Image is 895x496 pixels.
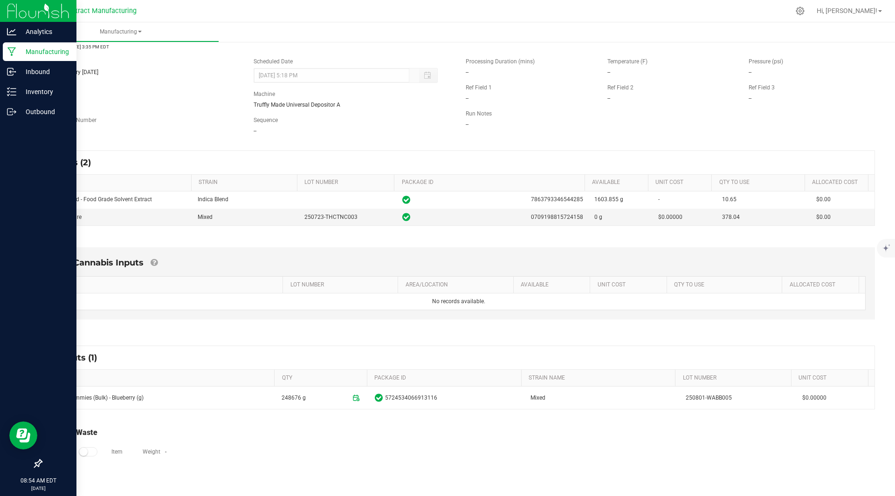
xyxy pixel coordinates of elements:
[50,374,271,382] a: ITEMSortable
[16,66,72,77] p: Inbound
[385,394,437,402] span: 5724534066913116
[683,374,788,382] a: LOT NUMBERSortable
[199,179,293,186] a: STRAINSortable
[165,448,166,455] span: -
[812,179,865,186] a: Allocated CostSortable
[607,58,647,65] span: Temperature (F)
[111,448,123,456] label: Item
[749,69,751,75] span: --
[466,121,468,128] span: --
[529,374,672,382] a: STRAIN NAMESortable
[722,196,737,203] span: 10.65
[7,87,16,96] inline-svg: Inventory
[658,214,682,220] span: $0.00000
[254,102,340,108] span: Truffly Made Universal Depositor A
[594,196,619,203] span: 1603.855
[198,214,213,220] span: Mixed
[50,353,106,363] span: Outputs (1)
[7,27,16,36] inline-svg: Analytics
[22,22,219,42] a: Manufacturing
[54,7,137,15] span: CT Contract Manufacturing
[304,179,391,186] a: LOT NUMBERSortable
[43,387,276,409] td: Wana - Gummies (Bulk) - Blueberry (g)
[402,179,581,186] a: PACKAGE IDSortable
[531,213,583,222] span: 0709198815724158
[749,84,775,91] span: Ref Field 3
[198,196,228,203] span: Indica Blend
[466,58,535,65] span: Processing Duration (mins)
[375,392,383,403] span: In Sync
[9,421,37,449] iframe: Resource center
[816,196,831,203] span: $0.00
[680,387,797,409] td: 250801-WABB005
[674,281,778,289] a: QTY TO USESortable
[406,281,510,289] a: AREA/LOCATIONSortable
[16,86,72,97] p: Inventory
[50,179,187,186] a: ITEMSortable
[52,293,865,310] td: No records available.
[7,67,16,76] inline-svg: Inbound
[402,211,410,223] span: In Sync
[16,106,72,117] p: Outbound
[790,281,855,289] a: Allocated CostSortable
[7,107,16,116] inline-svg: Outbound
[655,179,708,186] a: Unit CostSortable
[254,58,293,65] span: Scheduled Date
[304,214,358,220] span: 250723-THCTNC003
[658,196,660,203] span: -
[16,46,72,57] p: Manufacturing
[282,374,364,382] a: QTYSortable
[816,214,831,220] span: $0.00
[599,214,602,220] span: g
[525,387,680,409] td: Mixed
[254,128,256,134] span: --
[722,214,740,220] span: 378.04
[143,448,160,456] label: Weight
[620,196,623,203] span: g
[52,258,144,268] span: Non-Cannabis Inputs
[4,485,72,492] p: [DATE]
[598,281,663,289] a: Unit CostSortable
[749,58,783,65] span: Pressure (psi)
[802,394,869,402] span: $0.00000
[607,84,633,91] span: Ref Field 2
[799,374,865,382] a: Unit CostSortable
[607,95,610,102] span: --
[151,258,158,268] a: Add Non-Cannabis items that were also consumed in the run (e.g. gloves and packaging); Also add N...
[719,179,801,186] a: QTY TO USESortable
[466,69,468,75] span: --
[607,69,610,75] span: --
[521,281,586,289] a: AVAILABLESortable
[16,26,72,37] p: Analytics
[48,196,152,203] span: Indica Blend - Food Grade Solvent Extract
[402,194,410,205] span: In Sync
[794,7,806,15] div: Manage settings
[7,47,16,56] inline-svg: Manufacturing
[254,91,275,97] span: Machine
[254,117,278,123] span: Sequence
[531,195,583,204] span: 7863793346544285
[749,95,751,102] span: --
[466,110,492,117] span: Run Notes
[59,281,279,289] a: ITEMSortable
[22,28,219,36] span: Manufacturing
[282,390,306,405] span: 248676 g
[466,84,492,91] span: Ref Field 1
[4,476,72,485] p: 08:54 AM EDT
[290,281,395,289] a: LOT NUMBERSortable
[817,7,877,14] span: Hi, [PERSON_NAME]!
[592,179,645,186] a: AVAILABLESortable
[594,214,598,220] span: 0
[466,95,468,102] span: --
[41,43,452,50] p: [DATE] 3:35 PM EDT
[42,427,875,438] div: Total Run Waste
[374,374,517,382] a: PACKAGE IDSortable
